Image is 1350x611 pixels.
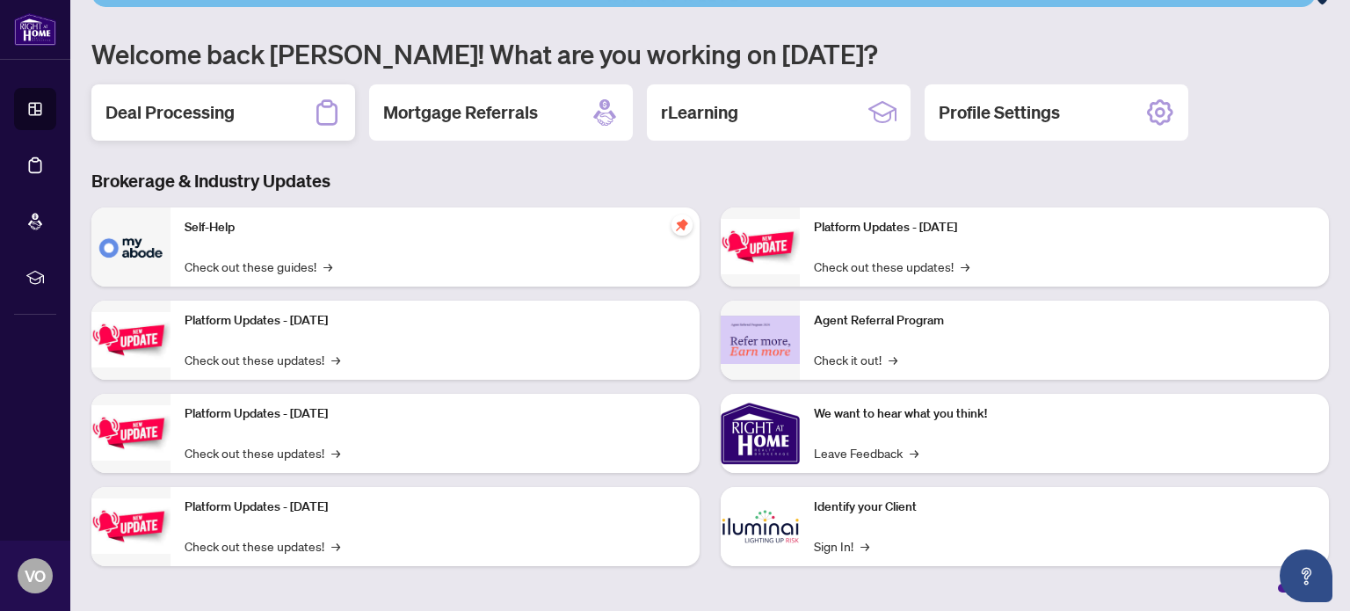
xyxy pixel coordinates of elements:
span: → [889,350,897,369]
h2: Deal Processing [105,100,235,125]
span: VO [25,564,46,588]
p: Platform Updates - [DATE] [185,311,686,331]
img: Platform Updates - September 16, 2025 [91,312,171,367]
p: Platform Updates - [DATE] [185,498,686,517]
img: Self-Help [91,207,171,287]
a: Check it out!→ [814,350,897,369]
a: Check out these updates!→ [185,443,340,462]
p: Agent Referral Program [814,311,1315,331]
a: Check out these updates!→ [814,257,969,276]
a: Check out these updates!→ [185,350,340,369]
img: Platform Updates - July 8, 2025 [91,498,171,554]
p: Self-Help [185,218,686,237]
img: Agent Referral Program [721,316,800,364]
img: We want to hear what you think! [721,394,800,473]
span: → [323,257,332,276]
span: → [910,443,918,462]
a: Leave Feedback→ [814,443,918,462]
h1: Welcome back [PERSON_NAME]! What are you working on [DATE]? [91,37,1329,70]
h2: rLearning [661,100,738,125]
img: Platform Updates - June 23, 2025 [721,219,800,274]
span: → [331,350,340,369]
p: We want to hear what you think! [814,404,1315,424]
img: Platform Updates - July 21, 2025 [91,405,171,461]
span: pushpin [671,215,693,236]
span: → [331,443,340,462]
h2: Profile Settings [939,100,1060,125]
span: → [860,536,869,556]
span: → [961,257,969,276]
span: → [331,536,340,556]
button: Open asap [1280,549,1332,602]
a: Check out these guides!→ [185,257,332,276]
img: Identify your Client [721,487,800,566]
a: Check out these updates!→ [185,536,340,556]
a: Sign In!→ [814,536,869,556]
h2: Mortgage Referrals [383,100,538,125]
p: Platform Updates - [DATE] [814,218,1315,237]
p: Platform Updates - [DATE] [185,404,686,424]
h3: Brokerage & Industry Updates [91,169,1329,193]
img: logo [14,13,56,46]
p: Identify your Client [814,498,1315,517]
